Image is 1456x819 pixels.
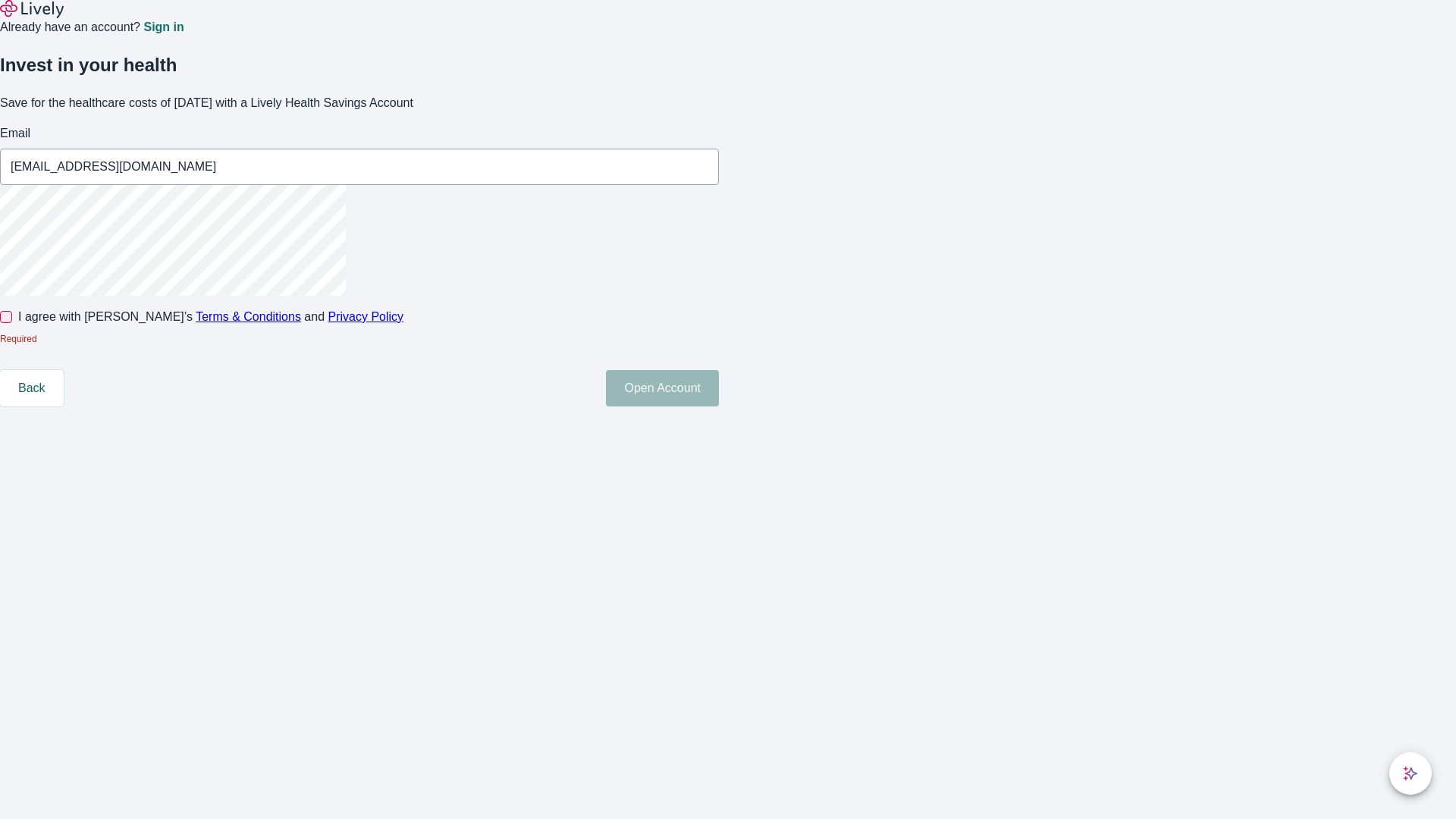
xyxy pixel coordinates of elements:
[18,308,403,326] span: I agree with [PERSON_NAME]’s and
[328,310,404,323] a: Privacy Policy
[143,21,184,33] a: Sign in
[196,310,301,323] a: Terms & Conditions
[1389,752,1432,795] button: chat
[1403,766,1418,781] svg: Lively AI Assistant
